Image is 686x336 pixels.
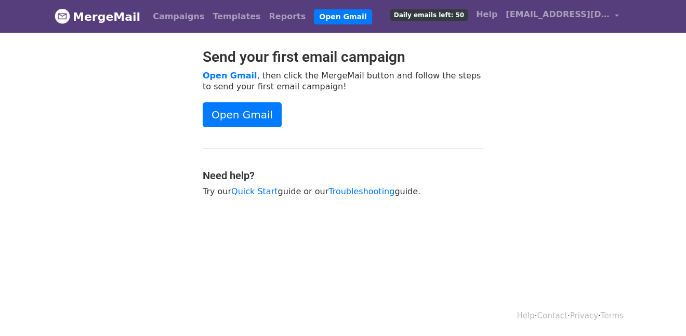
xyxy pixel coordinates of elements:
[570,311,598,320] a: Privacy
[149,6,208,27] a: Campaigns
[472,4,502,25] a: Help
[506,8,610,21] span: [EMAIL_ADDRESS][DOMAIN_NAME]
[231,186,278,196] a: Quick Start
[203,169,483,182] h4: Need help?
[390,9,468,21] span: Daily emails left: 50
[502,4,623,29] a: [EMAIL_ADDRESS][DOMAIN_NAME]
[203,71,257,80] a: Open Gmail
[328,186,394,196] a: Troubleshooting
[537,311,568,320] a: Contact
[55,8,70,24] img: MergeMail logo
[386,4,472,25] a: Daily emails left: 50
[517,311,535,320] a: Help
[208,6,265,27] a: Templates
[203,70,483,92] p: , then click the MergeMail button and follow the steps to send your first email campaign!
[265,6,310,27] a: Reports
[601,311,624,320] a: Terms
[203,48,483,66] h2: Send your first email campaign
[203,102,282,127] a: Open Gmail
[203,186,483,197] p: Try our guide or our guide.
[55,6,140,28] a: MergeMail
[314,9,372,24] a: Open Gmail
